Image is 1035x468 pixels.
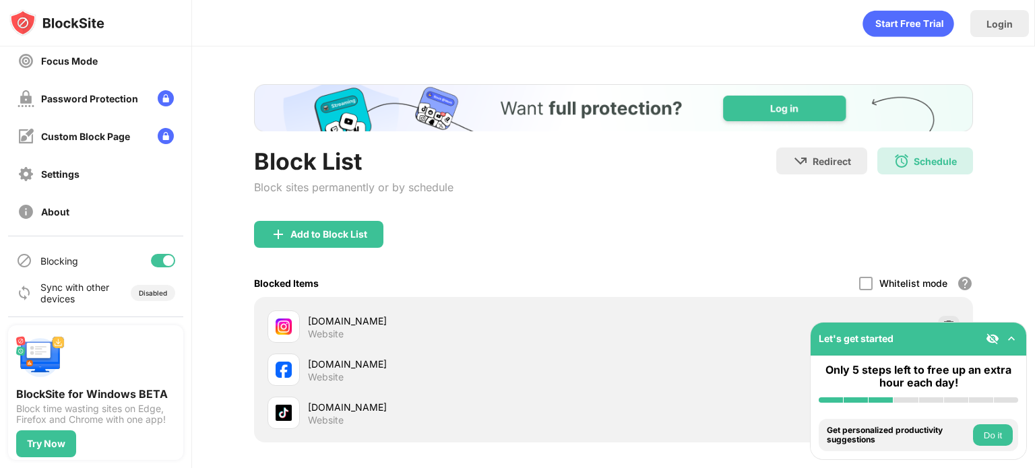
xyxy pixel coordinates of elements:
div: Block time wasting sites on Edge, Firefox and Chrome with one app! [16,403,175,425]
img: customize-block-page-off.svg [18,128,34,145]
div: Add to Block List [290,229,367,240]
img: lock-menu.svg [158,128,174,144]
div: Website [308,414,344,426]
img: push-desktop.svg [16,333,65,382]
div: BlockSite for Windows BETA [16,387,175,401]
img: favicons [276,319,292,335]
button: Do it [973,424,1013,446]
img: about-off.svg [18,203,34,220]
img: sync-icon.svg [16,285,32,301]
img: lock-menu.svg [158,90,174,106]
div: Get personalized productivity suggestions [827,426,970,445]
div: Whitelist mode [879,277,947,289]
img: settings-off.svg [18,166,34,182]
div: Login [986,18,1013,30]
div: Sync with other devices [40,281,110,304]
div: Try Now [27,438,65,449]
div: [DOMAIN_NAME] [308,400,613,414]
img: password-protection-off.svg [18,90,34,107]
img: omni-setup-toggle.svg [1005,332,1018,345]
div: Schedule [914,156,957,167]
img: blocking-icon.svg [16,253,32,269]
div: Custom Block Page [41,131,130,142]
div: Only 5 steps left to free up an extra hour each day! [819,364,1018,389]
div: Blocking [40,255,78,267]
div: About [41,206,69,218]
img: focus-off.svg [18,53,34,69]
div: Settings [41,168,80,180]
div: Password Protection [41,93,138,104]
img: logo-blocksite.svg [9,9,104,36]
div: Let's get started [819,333,893,344]
div: Block List [254,147,453,175]
div: [DOMAIN_NAME] [308,357,613,371]
div: Blocked Items [254,277,319,289]
div: Website [308,371,344,383]
div: [DOMAIN_NAME] [308,314,613,328]
div: Block sites permanently or by schedule [254,180,453,194]
img: favicons [276,405,292,421]
img: eye-not-visible.svg [986,332,999,345]
iframe: Banner [254,84,973,131]
div: Focus Mode [41,55,98,67]
div: Redirect [813,156,851,167]
img: favicons [276,362,292,378]
div: Disabled [139,289,167,297]
div: animation [862,10,954,37]
div: Website [308,328,344,340]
